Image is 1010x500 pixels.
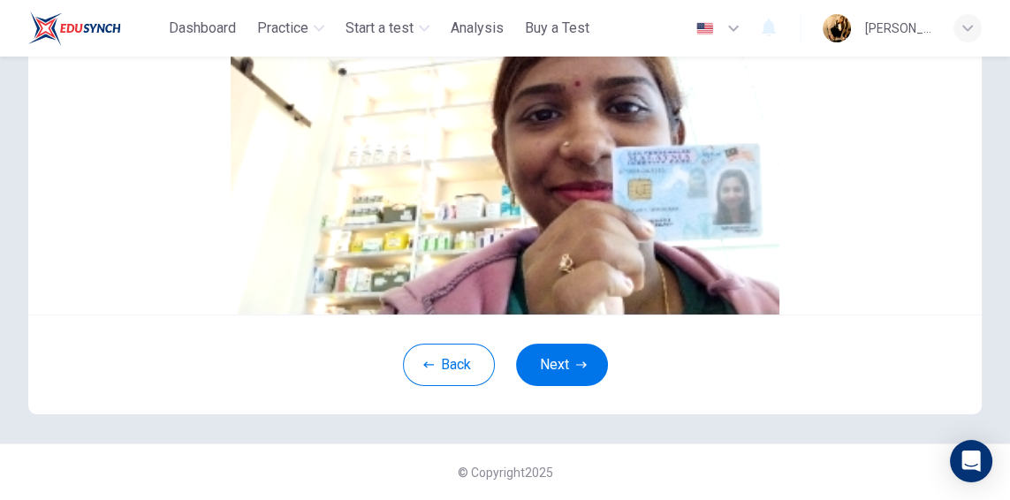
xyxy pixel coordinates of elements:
img: ELTC logo [28,11,121,46]
button: Next [516,344,608,386]
span: Analysis [451,18,504,39]
div: Open Intercom Messenger [950,440,992,482]
span: Start a test [346,18,414,39]
img: en [694,22,716,35]
span: © Copyright 2025 [458,466,553,480]
button: Start a test [338,12,437,44]
span: Practice [257,18,308,39]
button: Dashboard [162,12,243,44]
span: Buy a Test [525,18,589,39]
button: Practice [250,12,331,44]
button: Buy a Test [518,12,596,44]
img: Profile picture [823,14,851,42]
a: ELTC logo [28,11,162,46]
button: Back [403,344,495,386]
span: Dashboard [169,18,236,39]
div: [PERSON_NAME] [865,18,932,39]
button: Analysis [444,12,511,44]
